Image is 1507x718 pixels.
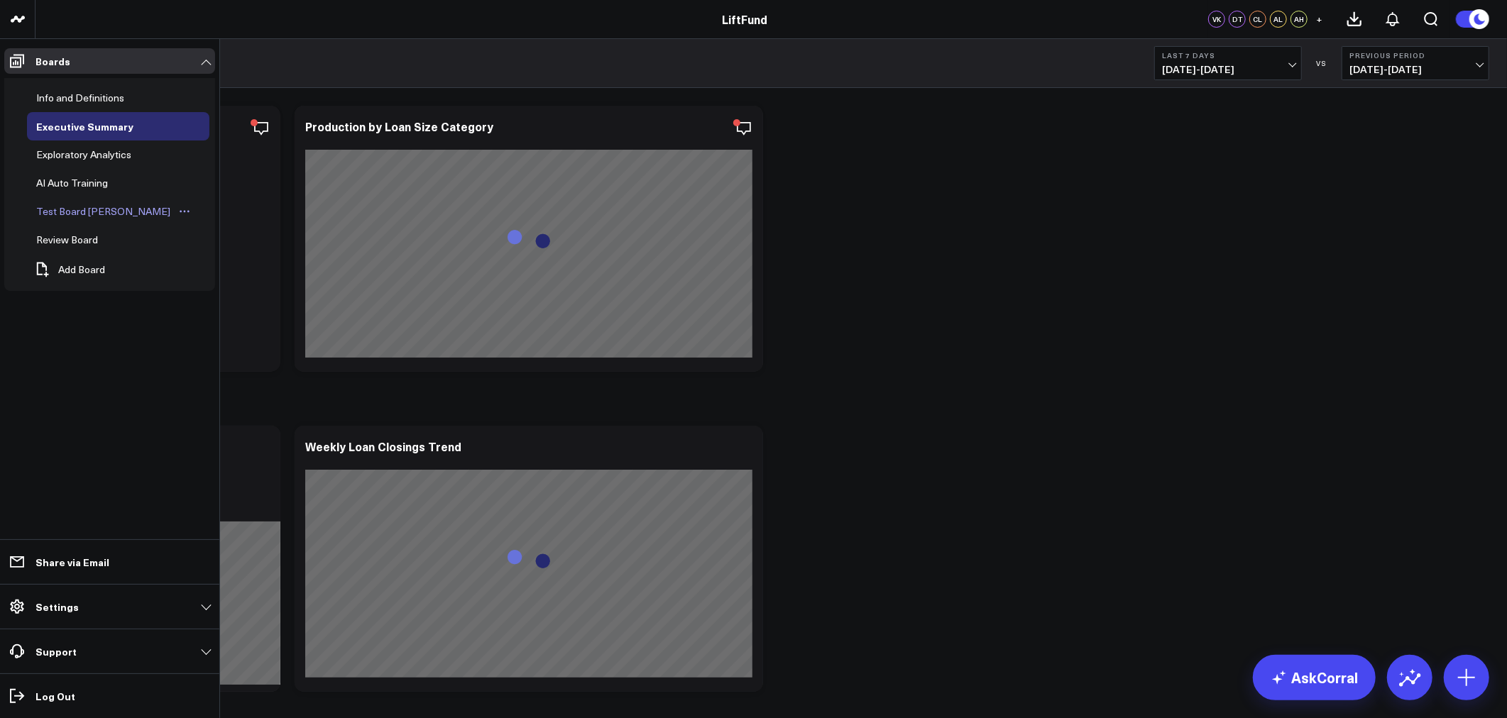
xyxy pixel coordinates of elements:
button: Add Board [27,254,112,285]
div: VS [1309,59,1335,67]
div: Review Board [33,231,102,248]
div: DT [1229,11,1246,28]
a: Executive SummaryOpen board menu [27,112,164,140]
div: AI Auto Training [33,175,111,192]
b: Last 7 Days [1162,51,1294,60]
span: + [1317,14,1323,24]
p: Support [35,646,77,657]
div: Weekly Loan Closings Trend [305,438,461,454]
p: Settings [35,601,79,612]
div: AH [1290,11,1308,28]
p: Share via Email [35,556,109,568]
span: Add Board [58,264,105,275]
a: Log Out [4,683,215,709]
a: Exploratory AnalyticsOpen board menu [27,140,162,169]
div: Production by Loan Size Category [305,118,493,134]
p: Log Out [35,690,75,702]
div: AL [1270,11,1287,28]
button: Open board menu [174,206,195,217]
a: LiftFund [722,11,767,27]
button: Last 7 Days[DATE]-[DATE] [1154,46,1302,80]
a: AskCorral [1253,655,1376,700]
div: CL [1249,11,1266,28]
button: + [1311,11,1328,28]
p: Boards [35,55,70,67]
div: Executive Summary [33,118,137,135]
b: Previous Period [1349,51,1481,60]
span: [DATE] - [DATE] [1162,64,1294,75]
div: Info and Definitions [33,89,128,106]
div: VK [1208,11,1225,28]
a: Info and DefinitionsOpen board menu [27,84,155,112]
div: Exploratory Analytics [33,146,135,163]
div: Test Board [PERSON_NAME] [33,203,174,220]
a: AI Auto TrainingOpen board menu [27,169,138,197]
button: Previous Period[DATE]-[DATE] [1342,46,1489,80]
a: Test Board [PERSON_NAME]Open board menu [27,197,201,226]
span: [DATE] - [DATE] [1349,64,1481,75]
a: Review BoardOpen board menu [27,226,128,254]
